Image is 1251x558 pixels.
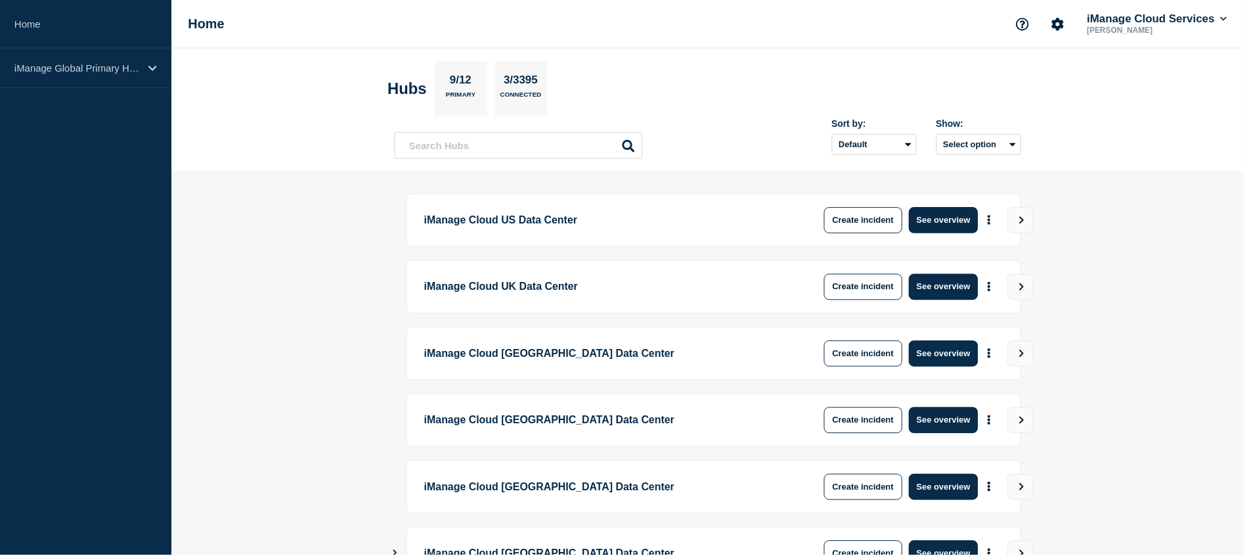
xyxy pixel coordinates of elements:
[502,74,546,91] p: 3/3395
[447,74,479,91] p: 9/12
[829,477,908,503] button: Create incident
[427,409,790,436] p: iManage Cloud [GEOGRAPHIC_DATA] Data Center
[942,119,1027,129] div: Show:
[1013,208,1040,235] button: View
[427,208,790,235] p: iManage Cloud US Data Center
[986,209,1003,233] button: More actions
[942,135,1027,156] button: Select option
[914,275,984,302] button: See overview
[1013,477,1040,503] button: View
[837,135,922,156] select: Sort by
[449,91,479,105] p: Primary
[829,275,908,302] button: Create incident
[1015,11,1042,38] button: Support
[829,342,908,369] button: Create incident
[837,119,922,129] div: Sort by:
[914,409,984,436] button: See overview
[1013,342,1040,369] button: View
[1013,275,1040,302] button: View
[1091,26,1227,35] p: [PERSON_NAME]
[986,477,1003,501] button: More actions
[914,208,984,235] button: See overview
[397,133,646,160] input: Search Hubs
[1013,409,1040,436] button: View
[503,91,544,105] p: Connected
[829,409,908,436] button: Create incident
[1091,12,1237,26] button: iManage Cloud Services
[427,275,790,302] p: iManage Cloud UK Data Center
[189,16,226,32] h1: Home
[427,342,790,369] p: iManage Cloud [GEOGRAPHIC_DATA] Data Center
[914,477,984,503] button: See overview
[914,342,984,369] button: See overview
[390,80,429,99] h2: Hubs
[986,410,1003,434] button: More actions
[986,276,1003,300] button: More actions
[14,63,141,74] p: iManage Global Primary Hub
[829,208,908,235] button: Create incident
[986,343,1003,367] button: More actions
[427,477,790,503] p: iManage Cloud [GEOGRAPHIC_DATA] Data Center
[1050,11,1078,38] button: Account settings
